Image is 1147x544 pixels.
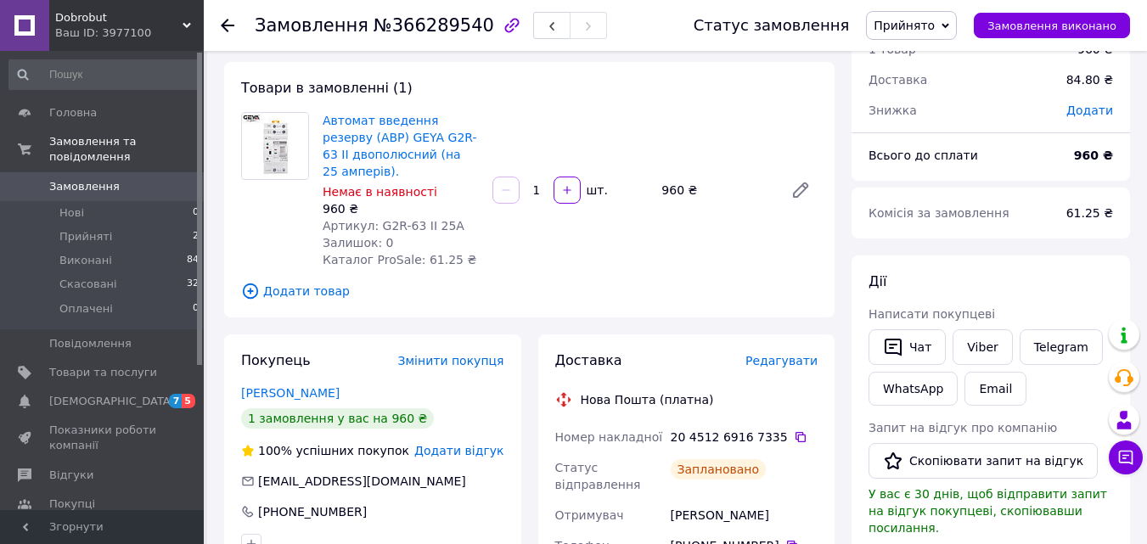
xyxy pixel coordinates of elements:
a: [PERSON_NAME] [241,386,340,400]
span: №366289540 [374,15,494,36]
span: Доставка [555,352,622,368]
span: 1 товар [869,42,916,56]
span: Показники роботи компанії [49,423,157,453]
span: Товари в замовленні (1) [241,80,413,96]
a: Автомат введення резерву (АВР) GEYA G2R-63 II двополюсний (на 25 амперів). [323,114,477,178]
span: Замовлення виконано [987,20,1116,32]
span: Каталог ProSale: 61.25 ₴ [323,253,476,266]
button: Email [964,372,1026,406]
div: Нова Пошта (платна) [576,391,718,408]
div: Повернутися назад [221,17,234,34]
img: Автомат введення резерву (АВР) GEYA G2R-63 II двополюсний (на 25 амперів). [242,113,308,178]
span: Оплачені [59,301,113,317]
div: Статус замовлення [694,17,850,34]
div: Ваш ID: 3977100 [55,25,204,41]
a: Telegram [1020,329,1103,365]
span: Номер накладної [555,430,663,444]
span: Немає в наявності [323,185,437,199]
span: Замовлення та повідомлення [49,134,204,165]
span: Додати [1066,104,1113,117]
span: Доставка [869,73,927,87]
span: Виконані [59,253,112,268]
span: [EMAIL_ADDRESS][DOMAIN_NAME] [258,474,466,488]
span: Всього до сплати [869,149,978,162]
span: 0 [193,205,199,221]
span: 100% [258,444,292,457]
div: успішних покупок [241,442,409,459]
span: Дії [869,273,886,289]
span: Написати покупцеві [869,307,995,321]
span: Головна [49,105,97,121]
span: Статус відправлення [555,461,641,491]
span: Додати товар [241,282,818,300]
span: 84 [187,253,199,268]
div: 84.80 ₴ [1056,61,1123,98]
span: Скасовані [59,277,117,292]
span: У вас є 30 днів, щоб відправити запит на відгук покупцеві, скопіювавши посилання. [869,487,1107,535]
span: 61.25 ₴ [1066,206,1113,220]
span: 32 [187,277,199,292]
span: 7 [169,394,183,408]
div: [PERSON_NAME] [667,500,821,530]
span: Прийняті [59,229,112,244]
button: Чат з покупцем [1109,440,1143,474]
div: [PHONE_NUMBER] [256,503,368,520]
span: Dobrobut [55,10,183,25]
a: Viber [953,329,1012,365]
span: Запит на відгук про компанію [869,421,1057,435]
span: Залишок: 0 [323,236,394,250]
span: Товари та послуги [49,365,157,380]
button: Чат [869,329,946,365]
input: Пошук [8,59,200,90]
span: Комісія за замовлення [869,206,1009,220]
span: Додати відгук [414,444,503,457]
span: Покупці [49,496,95,512]
span: 2 [193,229,199,244]
div: 960 ₴ [655,178,777,202]
div: 960 ₴ [323,200,479,217]
span: Артикул: G2R-63 II 25А [323,219,464,233]
span: Повідомлення [49,336,132,351]
span: Нові [59,205,84,221]
div: Заплановано [671,459,767,480]
span: 5 [182,394,195,408]
span: Замовлення [49,179,120,194]
div: 20 4512 6916 7335 [671,429,818,446]
button: Замовлення виконано [974,13,1130,38]
a: WhatsApp [869,372,958,406]
span: Змінити покупця [398,354,504,367]
button: Скопіювати запит на відгук [869,443,1098,479]
div: шт. [582,182,610,199]
span: Редагувати [745,354,818,367]
span: [DEMOGRAPHIC_DATA] [49,394,175,409]
span: Замовлення [255,15,368,36]
span: Покупець [241,352,311,368]
span: Знижка [869,104,917,117]
div: 1 замовлення у вас на 960 ₴ [241,408,434,429]
span: 0 [193,301,199,317]
b: 960 ₴ [1074,149,1113,162]
span: Відгуки [49,468,93,483]
span: Отримувач [555,508,624,522]
a: Редагувати [784,173,818,207]
span: Прийнято [874,19,935,32]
